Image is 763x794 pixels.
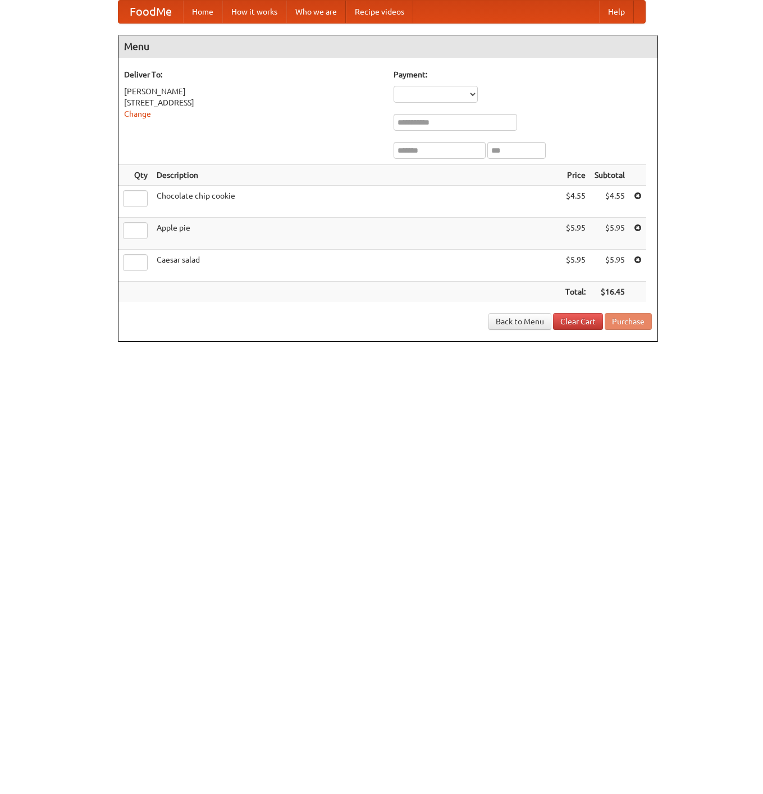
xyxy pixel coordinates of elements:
[346,1,413,23] a: Recipe videos
[118,35,657,58] h4: Menu
[152,165,561,186] th: Description
[183,1,222,23] a: Home
[152,186,561,218] td: Chocolate chip cookie
[561,186,590,218] td: $4.55
[152,218,561,250] td: Apple pie
[118,1,183,23] a: FoodMe
[590,186,629,218] td: $4.55
[124,86,382,97] div: [PERSON_NAME]
[124,109,151,118] a: Change
[599,1,634,23] a: Help
[286,1,346,23] a: Who we are
[561,218,590,250] td: $5.95
[124,97,382,108] div: [STREET_ADDRESS]
[590,218,629,250] td: $5.95
[394,69,652,80] h5: Payment:
[124,69,382,80] h5: Deliver To:
[590,250,629,282] td: $5.95
[118,165,152,186] th: Qty
[222,1,286,23] a: How it works
[590,282,629,302] th: $16.45
[561,165,590,186] th: Price
[561,282,590,302] th: Total:
[488,313,551,330] a: Back to Menu
[590,165,629,186] th: Subtotal
[561,250,590,282] td: $5.95
[605,313,652,330] button: Purchase
[152,250,561,282] td: Caesar salad
[553,313,603,330] a: Clear Cart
